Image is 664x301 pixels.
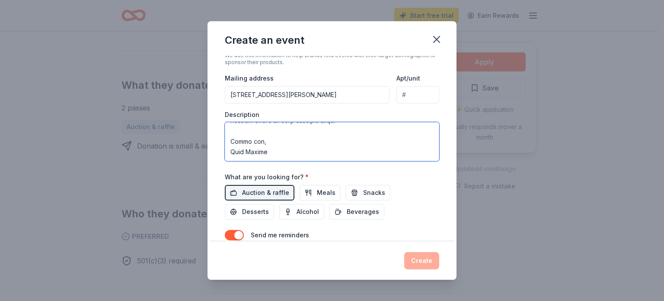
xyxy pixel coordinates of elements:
span: Desserts [242,207,269,217]
span: Meals [317,188,335,198]
label: What are you looking for? [225,173,309,181]
p: Email me reminders of donor application deadlines [251,240,395,251]
div: We use this information to help brands find events with their target demographic to sponsor their... [225,52,439,66]
button: Snacks [346,185,390,201]
label: Send me reminders [251,231,309,239]
label: Mailing address [225,74,274,83]
label: Apt/unit [396,74,420,83]
button: Alcohol [279,204,324,220]
textarea: Lore ipsumdo! Si amet co Adip Elitse doe T in utl Etdol Magnaaliq eni adm Veniamquis Nostrudexer ... [225,122,439,161]
input: # [396,86,439,104]
button: Desserts [225,204,274,220]
span: Beverages [347,207,379,217]
button: Beverages [329,204,384,220]
label: Description [225,110,259,119]
span: Auction & raffle [242,188,289,198]
span: Alcohol [297,207,319,217]
button: Auction & raffle [225,185,294,201]
span: Snacks [363,188,385,198]
button: Meals [300,185,341,201]
input: Enter a US address [225,86,389,104]
div: Create an event [225,33,304,47]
